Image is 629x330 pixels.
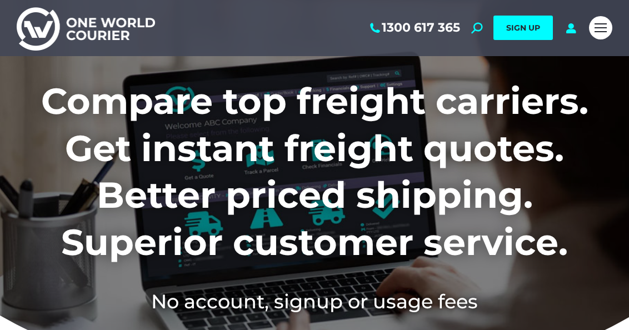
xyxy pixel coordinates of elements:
a: Mobile menu icon [589,16,612,39]
img: One World Courier [17,6,155,51]
h1: Compare top freight carriers. Get instant freight quotes. Better priced shipping. Superior custom... [17,78,612,266]
a: 1300 617 365 [368,21,460,35]
a: SIGN UP [493,16,553,40]
h2: No account, signup or usage fees [17,288,612,315]
span: SIGN UP [506,23,540,33]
